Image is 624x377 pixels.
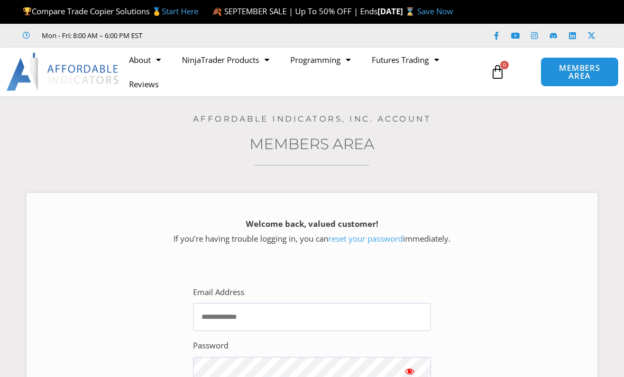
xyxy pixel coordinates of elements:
a: About [118,48,171,72]
iframe: Customer reviews powered by Trustpilot [157,30,316,41]
a: Start Here [162,6,198,16]
a: reset your password [328,233,403,244]
label: Email Address [193,285,244,300]
a: MEMBERS AREA [540,57,618,87]
a: Reviews [118,72,169,96]
a: Save Now [417,6,453,16]
a: 0 [474,57,521,87]
a: Affordable Indicators, Inc. Account [193,114,432,124]
a: Members Area [250,135,374,153]
a: NinjaTrader Products [171,48,280,72]
label: Password [193,338,228,353]
nav: Menu [118,48,487,96]
span: 0 [500,61,509,69]
img: 🏆 [23,7,31,15]
span: Compare Trade Copier Solutions 🥇 [23,6,198,16]
span: Mon - Fri: 8:00 AM – 6:00 PM EST [39,29,142,42]
strong: [DATE] ⌛ [378,6,417,16]
strong: Welcome back, valued customer! [246,218,378,229]
span: 🍂 SEPTEMBER SALE | Up To 50% OFF | Ends [212,6,378,16]
a: Futures Trading [361,48,449,72]
a: Programming [280,48,361,72]
img: LogoAI | Affordable Indicators – NinjaTrader [6,53,120,91]
p: If you’re having trouble logging in, you can immediately. [45,217,579,246]
span: MEMBERS AREA [552,64,607,80]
